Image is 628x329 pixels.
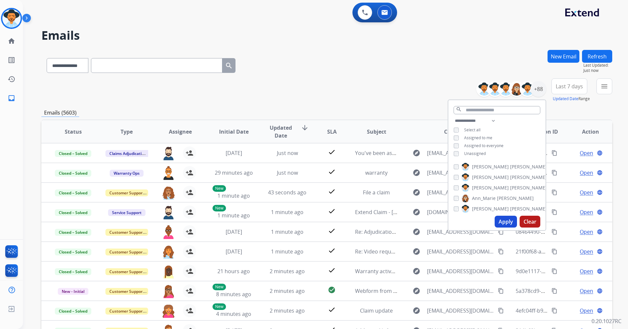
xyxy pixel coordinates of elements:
mat-icon: content_copy [551,249,557,254]
span: Customer Support [105,268,148,275]
span: Customer Support [105,249,148,255]
mat-icon: menu [600,82,608,90]
span: 2 minutes ago [270,307,305,314]
span: New - Initial [58,288,88,295]
mat-icon: person_add [186,248,193,255]
span: 8 minutes ago [216,291,251,298]
span: Closed – Solved [55,150,91,157]
span: Closed – Solved [55,189,91,196]
mat-icon: language [597,249,603,254]
mat-icon: list_alt [8,56,15,64]
span: 9d0e1117-2f17-4a73-b930-7353633dd814 [516,268,617,275]
span: 1 minute ago [217,212,250,219]
img: avatar [2,9,21,28]
span: Service Support [108,209,146,216]
span: Open [580,228,593,236]
span: Assigned to everyone [464,143,504,148]
span: Extend Claim - [PERSON_NAME] - Claim ID: 89643cc5-b942-4fed-b001-a5f72d29193d [355,208,559,216]
mat-icon: explore [413,228,420,236]
span: Closed – Solved [55,229,91,236]
mat-icon: check [328,207,336,215]
span: Last Updated: [583,63,612,68]
mat-icon: explore [413,149,420,157]
mat-icon: check [328,148,336,156]
span: Last 7 days [556,85,583,88]
span: 1 minute ago [271,228,303,235]
mat-icon: person_add [186,307,193,315]
span: [EMAIL_ADDRESS][DOMAIN_NAME] [427,267,494,275]
span: [PERSON_NAME] [510,206,547,212]
mat-icon: check [328,227,336,235]
span: 4 minutes ago [216,310,251,318]
span: Open [580,248,593,255]
mat-icon: content_copy [551,189,557,195]
span: [PERSON_NAME] [472,206,509,212]
mat-icon: person_add [186,188,193,196]
p: Emails (5603) [41,109,79,117]
mat-icon: explore [413,287,420,295]
mat-icon: check [328,247,336,254]
mat-icon: content_copy [498,268,504,274]
span: Type [121,128,133,136]
mat-icon: home [8,37,15,45]
img: agent-avatar [162,206,175,219]
span: 1 minute ago [271,248,303,255]
div: +88 [530,81,546,97]
span: Closed – Solved [55,268,91,275]
span: Status [65,128,82,136]
mat-icon: person_add [186,267,193,275]
span: Assignee [169,128,192,136]
span: Customer Support [105,288,148,295]
span: You've been assigned a new service order: 3e4a0f09-d5aa-449d-9d5f-62e18ce21e32 [355,149,560,157]
mat-icon: person_add [186,149,193,157]
mat-icon: search [225,62,233,70]
mat-icon: check [328,168,336,176]
span: [DATE] [226,228,242,235]
span: [PERSON_NAME] [510,185,547,191]
span: [EMAIL_ADDRESS][DOMAIN_NAME] [427,228,494,236]
span: 1 minute ago [217,192,250,199]
span: warranty [365,169,388,176]
span: Updated Date [266,124,296,140]
p: New [213,185,226,192]
span: Open [580,149,593,157]
mat-icon: explore [413,188,420,196]
span: [PERSON_NAME] [497,195,534,202]
span: Open [580,267,593,275]
span: [EMAIL_ADDRESS][DOMAIN_NAME] [427,188,494,196]
mat-icon: language [597,288,603,294]
span: 2 minutes ago [270,287,305,295]
span: Warranty activation [355,268,404,275]
span: Open [580,307,593,315]
span: 21f00f68-a08c-46e2-b53b-30ffc906c729 [516,248,612,255]
span: 5a378cd9-d21f-4037-8e1e-c34f697f89c7 [516,287,613,295]
mat-icon: person_add [186,208,193,216]
mat-icon: history [8,75,15,83]
mat-icon: content_copy [551,308,557,314]
span: Just now [583,68,612,73]
mat-icon: language [597,189,603,195]
span: SLA [327,128,337,136]
span: Re: Video requested for your Extend claim [355,248,459,255]
span: Open [580,188,593,196]
span: Closed – Solved [55,249,91,255]
span: 43 seconds ago [268,189,306,196]
mat-icon: check [328,266,336,274]
mat-icon: content_copy [551,229,557,235]
span: [PERSON_NAME] [510,174,547,181]
mat-icon: explore [413,248,420,255]
span: Claim update [360,307,393,314]
span: [EMAIL_ADDRESS][DOMAIN_NAME] [427,169,494,177]
span: Assigned to me [464,135,492,141]
span: Subject [367,128,386,136]
span: [EMAIL_ADDRESS][DOMAIN_NAME] [427,149,494,157]
mat-icon: explore [413,169,420,177]
span: [PERSON_NAME] [472,174,509,181]
mat-icon: content_copy [498,308,504,314]
mat-icon: language [597,170,603,176]
span: File a claim [363,189,390,196]
span: Open [580,169,593,177]
span: Unassigned [464,151,486,156]
span: Initial Date [219,128,249,136]
span: [PERSON_NAME] [472,185,509,191]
